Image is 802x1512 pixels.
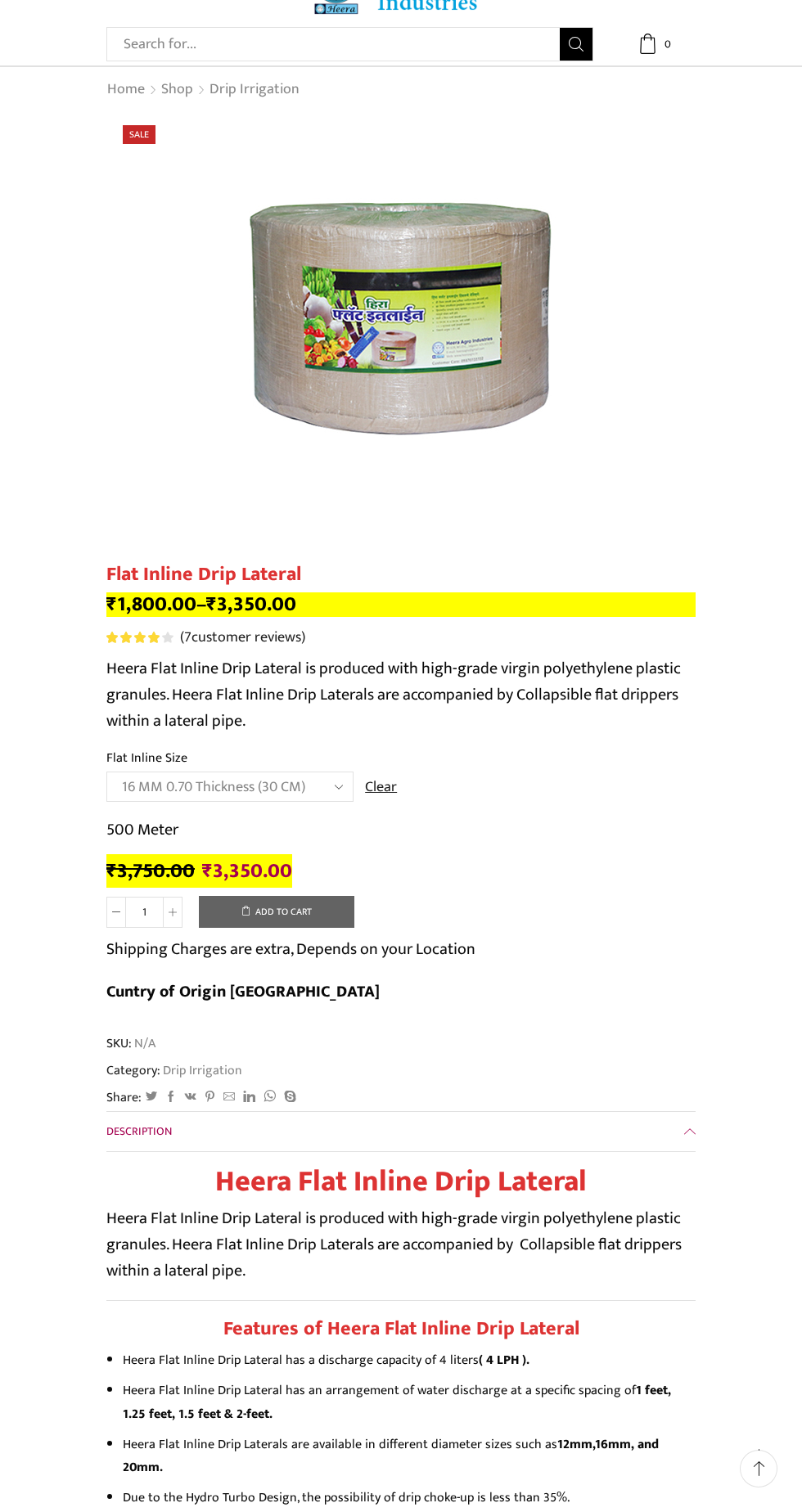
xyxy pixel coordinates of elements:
span: Rated out of 5 based on customer ratings [106,632,160,643]
input: Search for... [115,28,560,61]
a: Description [106,1112,696,1151]
span: SKU: [106,1034,696,1053]
a: Drip Irrigation [209,79,300,101]
p: Heera Flat Inline Drip Lateral is produced with high-grade virgin polyethylene plastic granules. ... [106,655,696,734]
h1: Flat Inline Drip Lateral [106,563,696,587]
strong: Features of Heera Flat Inline Drip Lateral [223,1312,579,1345]
bdi: 3,350.00 [206,587,296,621]
p: Shipping Charges are extra, Depends on your Location [106,936,475,962]
button: Search button [560,28,592,61]
a: Drip Irrigation [160,1060,242,1081]
bdi: 1,800.00 [106,587,196,621]
img: Flat Inline Drip Lateral [196,113,606,522]
a: Clear options [365,777,397,799]
span: 7 [106,632,176,643]
span: 0 [659,36,675,52]
bdi: 3,750.00 [106,854,195,888]
a: Shop [160,79,194,101]
div: Rated 4.00 out of 5 [106,632,173,643]
span: Category: [106,1061,242,1080]
span: Description [106,1122,172,1141]
li: Heera Flat Inline Drip Laterals are available in different diameter sizes such as [123,1433,696,1479]
button: Add to cart [199,896,354,929]
span: ₹ [206,587,217,621]
li: Due to the Hydro Turbo Design, the possibility of drip choke-up is less than 35%. [123,1486,696,1510]
strong: 1 feet, 1.25 feet, 1.5 feet & 2-feet. [123,1379,671,1424]
strong: Heera Flat Inline Drip Lateral [215,1157,587,1206]
a: 0 [618,34,696,54]
span: 7 [184,625,191,650]
p: – [106,592,696,617]
b: Cuntry of Origin [GEOGRAPHIC_DATA] [106,978,380,1006]
input: Product quantity [126,897,163,928]
nav: Breadcrumb [106,79,300,101]
span: ₹ [202,854,213,888]
span: Sale [123,125,155,144]
span: ₹ [106,854,117,888]
bdi: 3,350.00 [202,854,292,888]
li: Heera Flat Inline Drip Lateral has an arrangement of water discharge at a specific spacing of [123,1379,696,1425]
a: Home [106,79,146,101]
p: Heera Flat Inline Drip Lateral is produced with high-grade virgin polyethylene plastic granules. ... [106,1205,696,1284]
li: Heera Flat Inline Drip Lateral has a discharge capacity of 4 liters [123,1348,696,1372]
strong: ( 4 LPH ). [479,1349,529,1370]
a: (7customer reviews) [180,628,305,649]
p: 500 Meter [106,817,696,843]
span: ₹ [106,587,117,621]
label: Flat Inline Size [106,749,187,767]
span: N/A [132,1034,155,1053]
span: Share: [106,1088,142,1107]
